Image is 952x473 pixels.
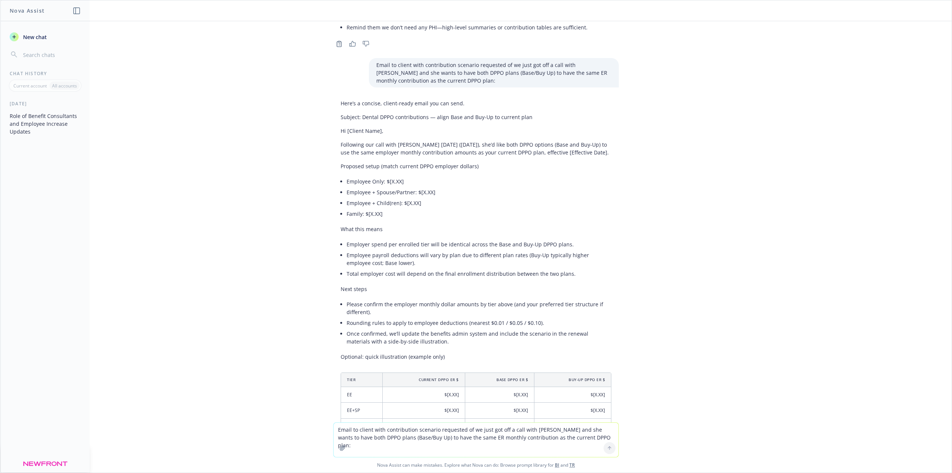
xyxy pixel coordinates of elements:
[382,373,465,387] th: Current DPPO ER $
[22,49,81,60] input: Search chats
[347,176,611,187] li: Employee Only: $[X.XX]
[555,462,559,468] a: BI
[1,70,90,77] div: Chat History
[465,403,534,418] td: $[X.XX]
[347,299,611,317] li: Please confirm the employer monthly dollar amounts by tier above (and your preferred tier structu...
[376,61,611,84] p: Email to client with contribution scenario requested of we just got off a call with [PERSON_NAME]...
[341,285,611,293] p: Next steps
[347,317,611,328] li: Rounding rules to apply to employee deductions (nearest $0.01 / $0.05 / $0.10).
[3,457,949,473] span: Nova Assist can make mistakes. Explore what Nova can do: Browse prompt library for and
[360,39,372,49] button: Thumbs down
[341,127,611,135] p: Hi [Client Name],
[534,418,611,434] td: $[X.XX]
[341,373,382,387] th: Tier
[382,387,465,403] td: $[X.XX]
[341,387,382,403] td: EE
[52,83,77,89] p: All accounts
[382,403,465,418] td: $[X.XX]
[465,418,534,434] td: $[X.XX]
[569,462,575,468] a: TR
[1,100,90,107] div: [DATE]
[347,198,611,208] li: Employee + Child(ren): $[X.XX]
[22,33,47,41] span: New chat
[341,99,611,107] p: Here’s a concise, client-ready email you can send.
[341,403,382,418] td: EE+SP
[347,187,611,198] li: Employee + Spouse/Partner: $[X.XX]
[341,225,611,233] p: What this means
[10,7,45,15] h1: Nova Assist
[341,353,611,361] p: Optional: quick illustration (example only)
[347,208,611,219] li: Family: $[X.XX]
[347,22,611,33] li: Remind them we don’t need any PHI—high-level summaries or contribution tables are sufficient.
[347,328,611,347] li: Once confirmed, we’ll update the benefits admin system and include the scenario in the renewal ma...
[465,387,534,403] td: $[X.XX]
[341,113,611,121] p: Subject: Dental DPPO contributions — align Base and Buy-Up to current plan
[341,162,611,170] p: Proposed setup (match current DPPO employer dollars)
[534,403,611,418] td: $[X.XX]
[382,418,465,434] td: $[X.XX]
[7,30,84,44] button: New chat
[341,141,611,156] p: Following our call with [PERSON_NAME] [DATE] ([DATE]), she’d like both DPPO options (Base and Buy...
[336,41,342,47] svg: Copy to clipboard
[347,250,611,268] li: Employee payroll deductions will vary by plan due to different plan rates (Buy-Up typically highe...
[341,418,382,434] td: EE+CH
[7,110,84,138] button: Role of Benefit Consultants and Employee Increase Updates
[534,387,611,403] td: $[X.XX]
[347,268,611,279] li: Total employer cost will depend on the final enrollment distribution between the two plans.
[534,373,611,387] th: Buy-Up DPPO ER $
[347,239,611,250] li: Employer spend per enrolled tier will be identical across the Base and Buy-Up DPPO plans.
[465,373,534,387] th: Base DPPO ER $
[13,83,47,89] p: Current account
